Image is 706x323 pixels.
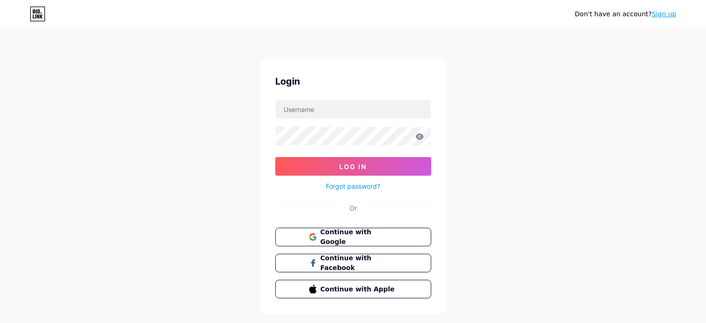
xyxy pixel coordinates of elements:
[275,254,431,272] button: Continue with Facebook
[339,163,367,171] span: Log In
[275,157,431,176] button: Log In
[275,280,431,298] button: Continue with Apple
[652,10,676,18] a: Sign up
[275,228,431,246] button: Continue with Google
[320,284,397,294] span: Continue with Apple
[320,227,397,247] span: Continue with Google
[276,100,431,119] input: Username
[350,203,357,213] div: Or
[326,181,380,191] a: Forgot password?
[275,74,431,88] div: Login
[320,253,397,273] span: Continue with Facebook
[575,9,676,19] div: Don't have an account?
